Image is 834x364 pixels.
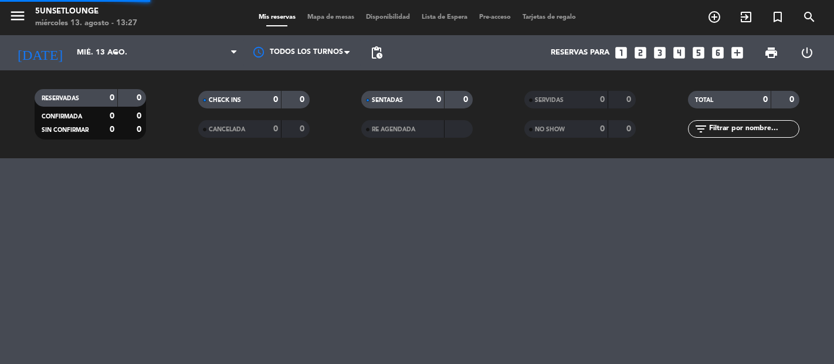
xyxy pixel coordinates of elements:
span: Mapa de mesas [301,14,360,21]
div: 5unsetlounge [35,6,137,18]
strong: 0 [763,96,768,104]
strong: 0 [137,112,144,120]
input: Filtrar por nombre... [708,123,799,135]
span: SIN CONFIRMAR [42,127,89,133]
strong: 0 [600,96,605,104]
strong: 0 [273,125,278,133]
strong: 0 [300,125,307,133]
i: filter_list [694,122,708,136]
i: power_settings_new [800,46,814,60]
strong: 0 [626,125,633,133]
span: Lista de Espera [416,14,473,21]
i: add_box [730,45,745,60]
strong: 0 [110,94,114,102]
strong: 0 [137,94,144,102]
strong: 0 [600,125,605,133]
span: CHECK INS [209,97,241,103]
span: SENTADAS [372,97,403,103]
i: exit_to_app [739,10,753,24]
span: Mis reservas [253,14,301,21]
strong: 0 [137,125,144,134]
i: looks_5 [691,45,706,60]
span: pending_actions [369,46,384,60]
button: menu [9,7,26,29]
span: Tarjetas de regalo [517,14,582,21]
span: Disponibilidad [360,14,416,21]
i: looks_6 [710,45,725,60]
span: Pre-acceso [473,14,517,21]
span: TOTAL [695,97,713,103]
i: menu [9,7,26,25]
span: RE AGENDADA [372,127,415,132]
div: miércoles 13. agosto - 13:27 [35,18,137,29]
strong: 0 [789,96,796,104]
i: looks_two [633,45,648,60]
i: add_circle_outline [707,10,721,24]
span: SERVIDAS [535,97,564,103]
i: search [802,10,816,24]
strong: 0 [110,125,114,134]
strong: 0 [273,96,278,104]
strong: 0 [626,96,633,104]
i: looks_4 [672,45,687,60]
span: NO SHOW [535,127,565,132]
i: looks_3 [652,45,667,60]
strong: 0 [463,96,470,104]
span: CONFIRMADA [42,114,82,120]
div: LOG OUT [789,35,826,70]
strong: 0 [300,96,307,104]
i: turned_in_not [771,10,785,24]
i: [DATE] [9,40,71,66]
span: CANCELADA [209,127,245,132]
strong: 0 [436,96,441,104]
span: print [764,46,778,60]
i: looks_one [613,45,629,60]
i: arrow_drop_down [109,46,123,60]
span: Reservas para [551,48,609,57]
strong: 0 [110,112,114,120]
span: RESERVADAS [42,96,79,101]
